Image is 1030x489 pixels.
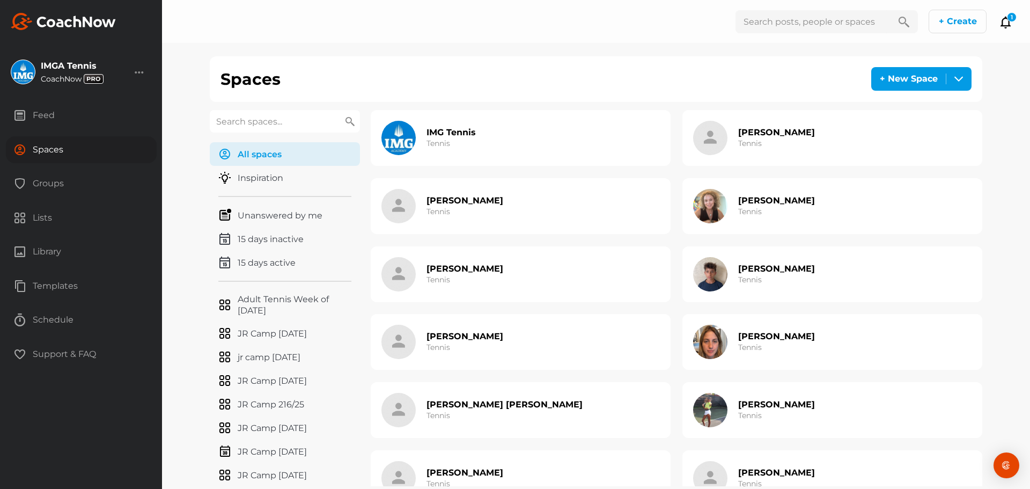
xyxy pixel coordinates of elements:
div: + New Space [872,68,946,90]
div: Lists [6,205,157,231]
div: Schedule [6,306,157,333]
a: Templates [5,273,157,307]
img: menuIcon [218,445,231,458]
img: menuIcon [218,374,231,387]
h2: [PERSON_NAME] [738,467,815,478]
h3: Tennis [426,274,450,286]
p: JR Camp [DATE] [238,446,307,457]
button: 1 [999,16,1012,29]
h3: Tennis [738,138,762,149]
input: Search posts, people or spaces [735,10,890,33]
img: menuIcon [218,209,231,222]
h3: Tennis [738,274,762,286]
p: JR Camp [DATE] [238,422,307,434]
input: Search spaces... [210,110,360,133]
a: Support & FAQ [5,341,157,375]
img: icon [381,189,416,223]
img: icon [381,121,416,155]
h2: [PERSON_NAME] [738,399,815,410]
img: menuIcon [218,398,231,411]
img: icon [381,325,416,359]
h2: [PERSON_NAME] [426,195,503,206]
button: + Create [929,10,987,33]
div: Library [6,238,157,265]
h2: [PERSON_NAME] [738,195,815,206]
h3: Tennis [738,342,762,353]
a: Lists [5,205,157,239]
img: icon [693,393,727,427]
div: Feed [6,102,157,129]
h3: Tennis [426,206,450,217]
img: menuIcon [218,232,231,245]
p: Adult Tennis Week of [DATE] [238,294,351,316]
img: menuIcon [218,298,231,311]
img: icon [693,189,727,223]
h3: Tennis [738,410,762,421]
img: icon [693,325,727,359]
h2: [PERSON_NAME] [738,331,815,342]
a: Schedule [5,306,157,341]
img: menuIcon [218,469,231,481]
h2: [PERSON_NAME] [738,263,815,274]
img: menuIcon [218,256,231,269]
button: + New Space [871,67,972,91]
h2: [PERSON_NAME] [738,127,815,138]
img: menuIcon [218,171,231,184]
img: menuIcon [218,351,231,363]
h3: Tennis [426,410,450,421]
p: Inspiration [238,172,283,184]
h3: Tennis [426,138,450,149]
img: square_fbd24ebe9e7d24b63c563b236df2e5b1.jpg [11,60,35,84]
a: Library [5,238,157,273]
p: All spaces [238,149,282,160]
div: Groups [6,170,157,197]
h2: [PERSON_NAME] [426,263,503,274]
p: JR Camp [DATE] [238,375,307,386]
div: Open Intercom Messenger [994,452,1019,478]
h3: Tennis [426,342,450,353]
h2: [PERSON_NAME] [426,467,503,478]
p: 15 days active [238,257,296,268]
img: menuIcon [218,327,231,340]
img: icon [381,393,416,427]
img: svg+xml;base64,PHN2ZyB3aWR0aD0iMzciIGhlaWdodD0iMTgiIHZpZXdCb3g9IjAgMCAzNyAxOCIgZmlsbD0ibm9uZSIgeG... [84,74,104,84]
a: Feed [5,102,157,136]
div: Templates [6,273,157,300]
h2: [PERSON_NAME] [426,331,503,342]
p: JR Camp [DATE] [238,470,307,481]
h2: [PERSON_NAME] [PERSON_NAME] [426,399,583,410]
img: menuIcon [218,148,231,160]
h1: Spaces [220,67,281,91]
div: Spaces [6,136,157,163]
img: icon [693,257,727,291]
div: 1 [1007,12,1017,22]
img: menuIcon [218,421,231,434]
img: svg+xml;base64,PHN2ZyB3aWR0aD0iMTk2IiBoZWlnaHQ9IjMyIiB2aWV3Qm94PSIwIDAgMTk2IDMyIiBmaWxsPSJub25lIi... [11,13,116,30]
img: icon [693,121,727,155]
h2: IMG Tennis [426,127,476,138]
a: Spaces [5,136,157,171]
p: JR Camp 216/25 [238,399,304,410]
p: 15 days inactive [238,233,304,245]
div: Support & FAQ [6,341,157,368]
img: icon [381,257,416,291]
p: jr camp [DATE] [238,352,300,363]
p: JR Camp [DATE] [238,328,307,339]
div: IMGA Tennis [41,62,104,70]
p: Unanswered by me [238,210,322,221]
h3: Tennis [738,206,762,217]
div: CoachNow [41,74,104,84]
a: Groups [5,170,157,205]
